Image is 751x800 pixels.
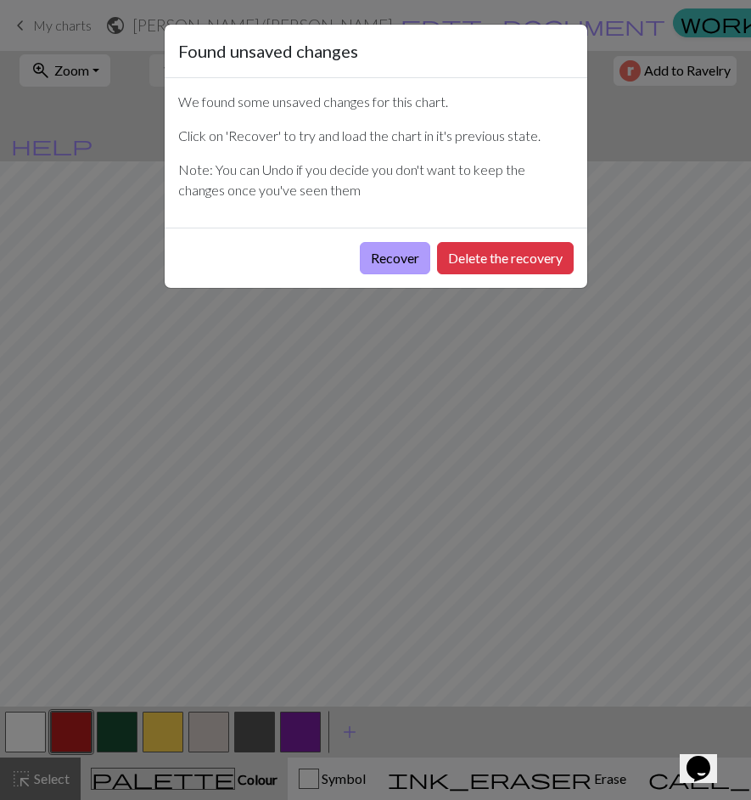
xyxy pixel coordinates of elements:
[178,160,574,200] p: Note: You can Undo if you decide you don't want to keep the changes once you've seen them
[437,242,574,274] button: Delete the recovery
[680,732,734,783] iframe: chat widget
[178,38,358,64] h5: Found unsaved changes
[178,126,574,146] p: Click on 'Recover' to try and load the chart in it's previous state.
[360,242,430,274] button: Recover
[178,92,574,112] p: We found some unsaved changes for this chart.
